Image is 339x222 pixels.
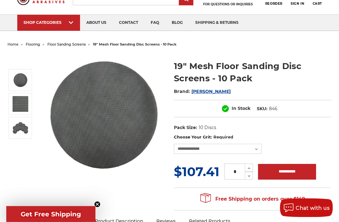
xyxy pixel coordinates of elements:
div: Get Free ShippingClose teaser [6,206,95,222]
img: 19" Sandscreen Mesh Disc [13,96,28,112]
label: Choose Your Grit: [174,134,331,141]
small: Required [213,135,233,140]
span: Cart [313,2,322,6]
a: blog [165,15,189,31]
a: home [8,42,19,47]
button: Chat with us [280,198,333,217]
button: Close teaser [94,201,100,208]
a: [PERSON_NAME] [191,89,231,95]
img: 19" Floor Sanding Mesh Screen [13,73,28,88]
dd: 10 Discs [199,125,216,131]
h1: 19" Mesh Floor Sanding Disc Screens - 10 Pack [174,60,331,85]
div: SHOP CATEGORIES [24,20,74,25]
span: Reorder [265,2,282,6]
a: contact [113,15,144,31]
span: $107.41 [174,164,219,180]
img: 19" Floor Sanding Mesh Screen [42,54,165,176]
a: floor sanding screens [47,42,86,47]
dt: Pack Size: [174,125,197,131]
span: Sign In [291,2,304,6]
span: Brand: [174,89,190,95]
a: flooring [26,42,40,47]
dd: 846 [269,106,277,112]
img: 19" Silicon Carbide Sandscreen Floor Sanding Disc [13,120,28,136]
span: 19" mesh floor sanding disc screens - 10 pack [93,42,176,47]
dt: SKU: [257,106,267,112]
p: FOR QUESTIONS OR INQUIRIES [199,3,257,7]
span: In Stock [232,106,250,111]
a: about us [80,15,113,31]
span: Chat with us [296,205,330,211]
span: Free Shipping on orders over $149 [200,193,305,206]
a: shipping & returns [189,15,245,31]
a: faq [144,15,165,31]
span: Get Free Shipping [21,210,81,218]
